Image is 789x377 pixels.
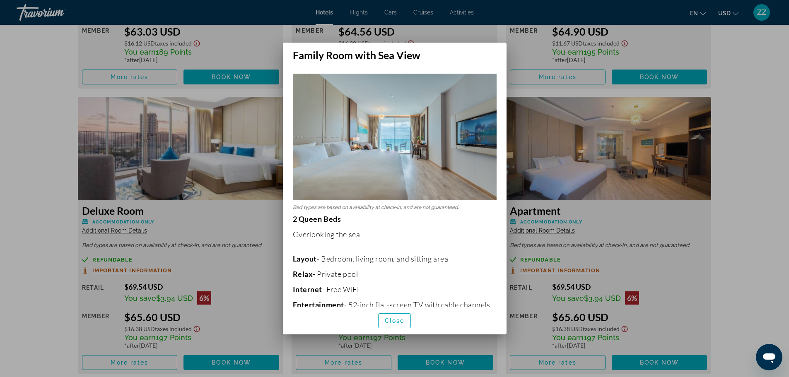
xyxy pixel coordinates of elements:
p: - Free WiFi [293,285,497,294]
span: Close [385,317,405,324]
img: Family Room with Sea View [293,74,497,200]
p: - Bedroom, living room, and sitting area [293,254,497,263]
strong: 2 Queen Beds [293,214,341,223]
p: Overlooking the sea [293,230,497,239]
iframe: Кнопка запуска окна обмена сообщениями [756,344,782,370]
p: Bed types are based on availability at check-in, and are not guaranteed. [293,204,497,210]
button: Close [378,313,411,328]
b: Relax [293,269,313,279]
p: - 52-inch flat-screen TV with cable channels [293,300,497,309]
b: Layout [293,254,317,263]
p: - Private pool [293,269,497,279]
h2: Family Room with Sea View [283,43,507,61]
b: Entertainment [293,300,344,309]
b: Internet [293,285,323,294]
